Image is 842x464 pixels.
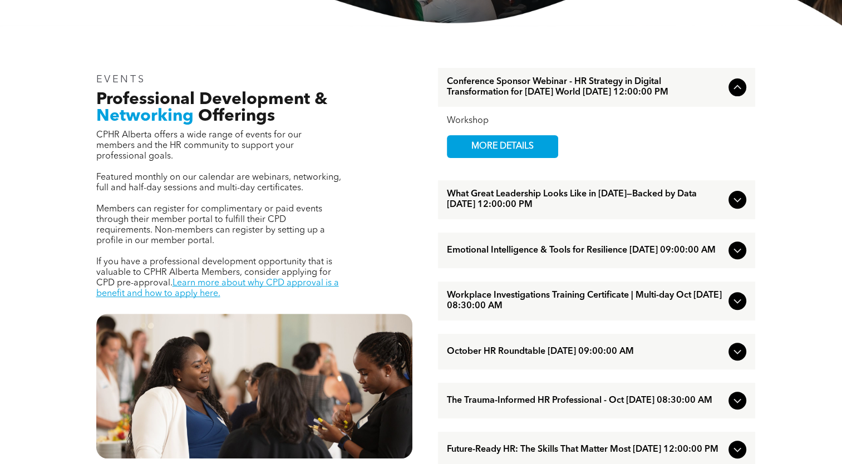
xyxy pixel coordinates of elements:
[459,136,546,157] span: MORE DETAILS
[198,108,275,125] span: Offerings
[447,135,558,158] a: MORE DETAILS
[447,245,724,256] span: Emotional Intelligence & Tools for Resilience [DATE] 09:00:00 AM
[96,91,327,108] span: Professional Development &
[96,108,194,125] span: Networking
[447,77,724,98] span: Conference Sponsor Webinar - HR Strategy in Digital Transformation for [DATE] World [DATE] 12:00:...
[447,116,746,126] div: Workshop
[96,279,339,298] a: Learn more about why CPD approval is a benefit and how to apply here.
[96,205,325,245] span: Members can register for complimentary or paid events through their member portal to fulfill thei...
[447,290,724,312] span: Workplace Investigations Training Certificate | Multi-day Oct [DATE] 08:30:00 AM
[96,258,332,288] span: If you have a professional development opportunity that is valuable to CPHR Alberta Members, cons...
[447,396,724,406] span: The Trauma-Informed HR Professional - Oct [DATE] 08:30:00 AM
[96,75,146,85] span: EVENTS
[447,347,724,357] span: October HR Roundtable [DATE] 09:00:00 AM
[447,445,724,455] span: Future-Ready HR: The Skills That Matter Most [DATE] 12:00:00 PM
[96,173,341,192] span: Featured monthly on our calendar are webinars, networking, full and half-day sessions and multi-d...
[447,189,724,210] span: What Great Leadership Looks Like in [DATE]—Backed by Data [DATE] 12:00:00 PM
[96,131,302,161] span: CPHR Alberta offers a wide range of events for our members and the HR community to support your p...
